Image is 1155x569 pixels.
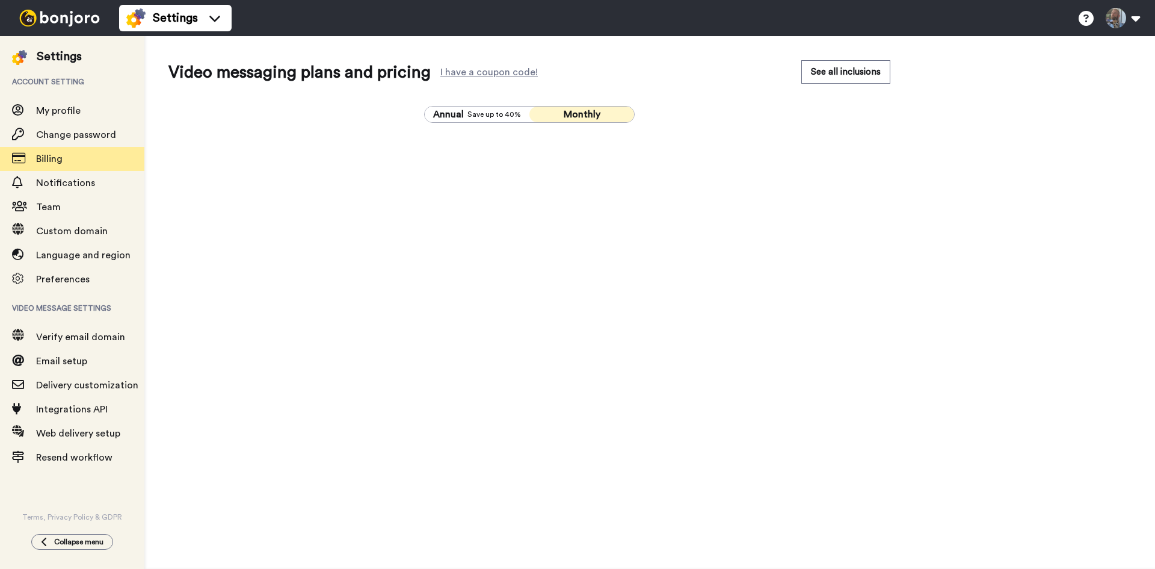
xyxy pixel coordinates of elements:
[564,110,600,119] span: Monthly
[14,10,105,26] img: bj-logo-header-white.svg
[126,8,146,28] img: settings-colored.svg
[801,60,890,84] button: See all inclusions
[36,381,138,390] span: Delivery customization
[433,107,464,122] span: Annual
[153,10,198,26] span: Settings
[36,226,108,236] span: Custom domain
[36,178,95,188] span: Notifications
[440,69,538,76] div: I have a coupon code!
[36,202,61,212] span: Team
[425,107,529,122] button: AnnualSave up to 40%
[529,107,634,122] button: Monthly
[54,537,103,547] span: Collapse menu
[31,534,113,550] button: Collapse menu
[36,106,81,116] span: My profile
[36,250,131,260] span: Language and region
[36,429,120,438] span: Web delivery setup
[467,110,521,119] span: Save up to 40%
[36,130,116,140] span: Change password
[36,332,125,342] span: Verify email domain
[36,405,108,414] span: Integrations API
[36,275,90,284] span: Preferences
[37,48,82,65] div: Settings
[168,60,431,84] span: Video messaging plans and pricing
[36,356,87,366] span: Email setup
[36,453,112,462] span: Resend workflow
[12,50,27,65] img: settings-colored.svg
[36,154,63,164] span: Billing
